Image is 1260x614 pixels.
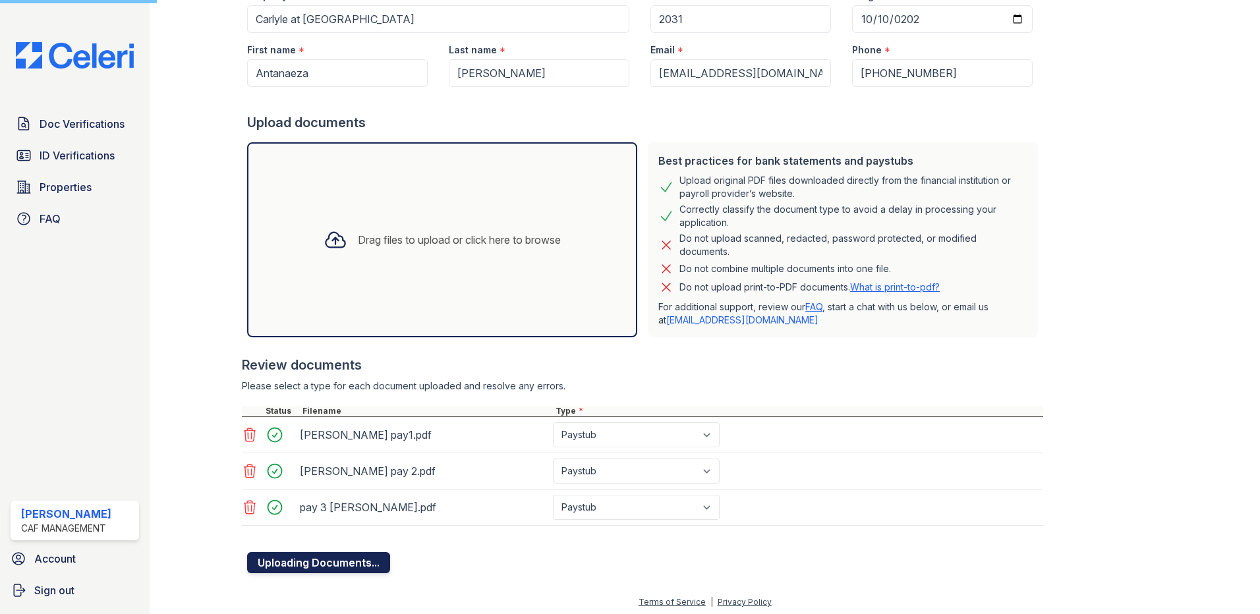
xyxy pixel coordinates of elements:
[242,379,1043,393] div: Please select a type for each document uploaded and resolve any errors.
[34,551,76,567] span: Account
[247,43,296,57] label: First name
[805,301,822,312] a: FAQ
[40,211,61,227] span: FAQ
[553,406,1043,416] div: Type
[300,497,548,518] div: pay 3 [PERSON_NAME].pdf
[658,300,1027,327] p: For additional support, review our , start a chat with us below, or email us at
[300,406,553,416] div: Filename
[40,179,92,195] span: Properties
[247,113,1043,132] div: Upload documents
[5,577,144,603] a: Sign out
[21,506,111,522] div: [PERSON_NAME]
[5,42,144,69] img: CE_Logo_Blue-a8612792a0a2168367f1c8372b55b34899dd931a85d93a1a3d3e32e68fde9ad4.png
[718,597,772,607] a: Privacy Policy
[358,232,561,248] div: Drag files to upload or click here to browse
[11,206,139,232] a: FAQ
[639,597,706,607] a: Terms of Service
[11,174,139,200] a: Properties
[300,460,548,482] div: [PERSON_NAME] pay 2.pdf
[679,203,1027,229] div: Correctly classify the document type to avoid a delay in processing your application.
[247,552,390,573] button: Uploading Documents...
[40,116,125,132] span: Doc Verifications
[34,582,74,598] span: Sign out
[40,148,115,163] span: ID Verifications
[242,356,1043,374] div: Review documents
[850,281,940,293] a: What is print-to-pdf?
[666,314,818,325] a: [EMAIL_ADDRESS][DOMAIN_NAME]
[11,142,139,169] a: ID Verifications
[263,406,300,416] div: Status
[679,261,891,277] div: Do not combine multiple documents into one file.
[21,522,111,535] div: CAF Management
[710,597,713,607] div: |
[679,174,1027,200] div: Upload original PDF files downloaded directly from the financial institution or payroll provider’...
[679,281,940,294] p: Do not upload print-to-PDF documents.
[11,111,139,137] a: Doc Verifications
[300,424,548,445] div: [PERSON_NAME] pay1.pdf
[658,153,1027,169] div: Best practices for bank statements and paystubs
[679,232,1027,258] div: Do not upload scanned, redacted, password protected, or modified documents.
[852,43,882,57] label: Phone
[650,43,675,57] label: Email
[5,545,144,572] a: Account
[449,43,497,57] label: Last name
